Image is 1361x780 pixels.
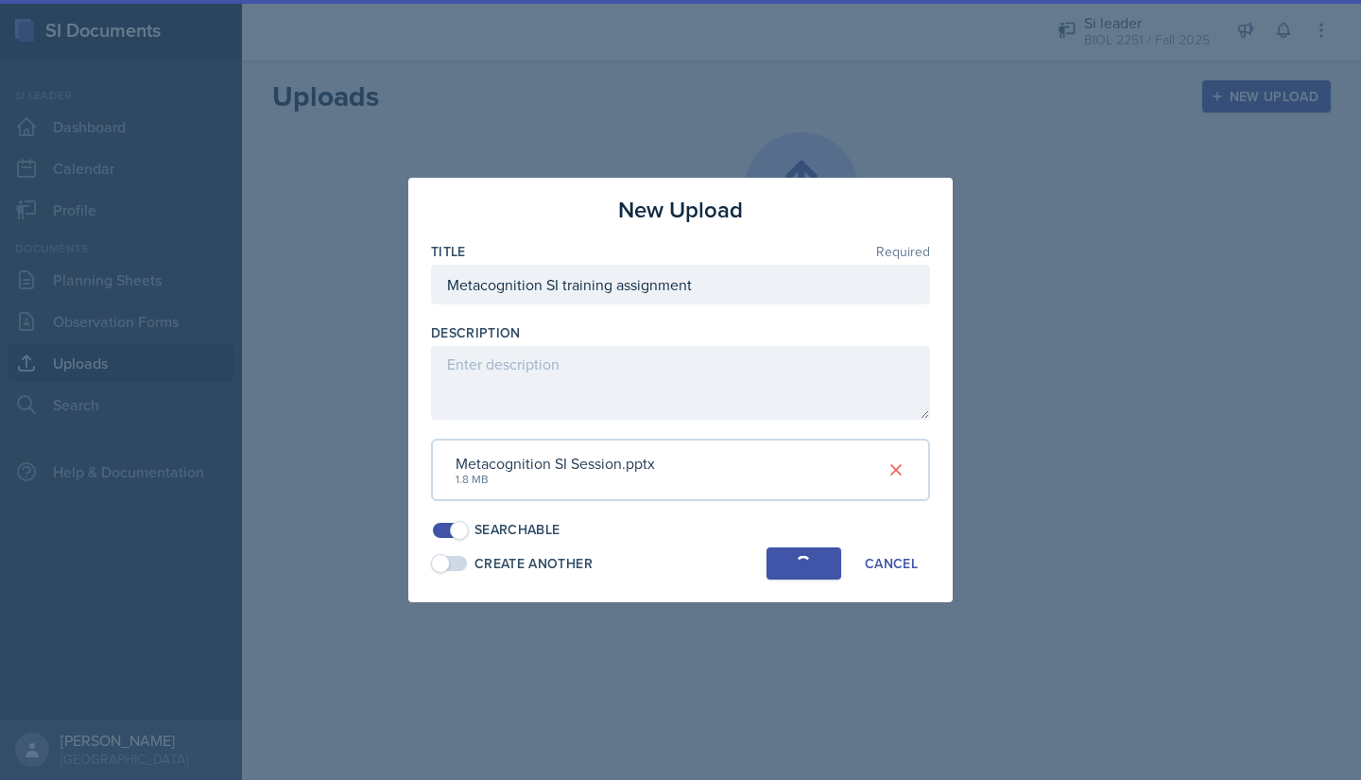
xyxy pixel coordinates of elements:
h3: New Upload [618,193,743,227]
div: Create Another [474,554,593,574]
button: Cancel [853,547,930,580]
div: Metacognition SI Session.pptx [456,452,655,475]
input: Enter title [431,265,930,304]
div: Searchable [474,520,560,540]
div: Cancel [865,556,918,571]
label: Title [431,242,466,261]
span: Required [876,245,930,258]
label: Description [431,323,521,342]
div: 1.8 MB [456,471,655,488]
